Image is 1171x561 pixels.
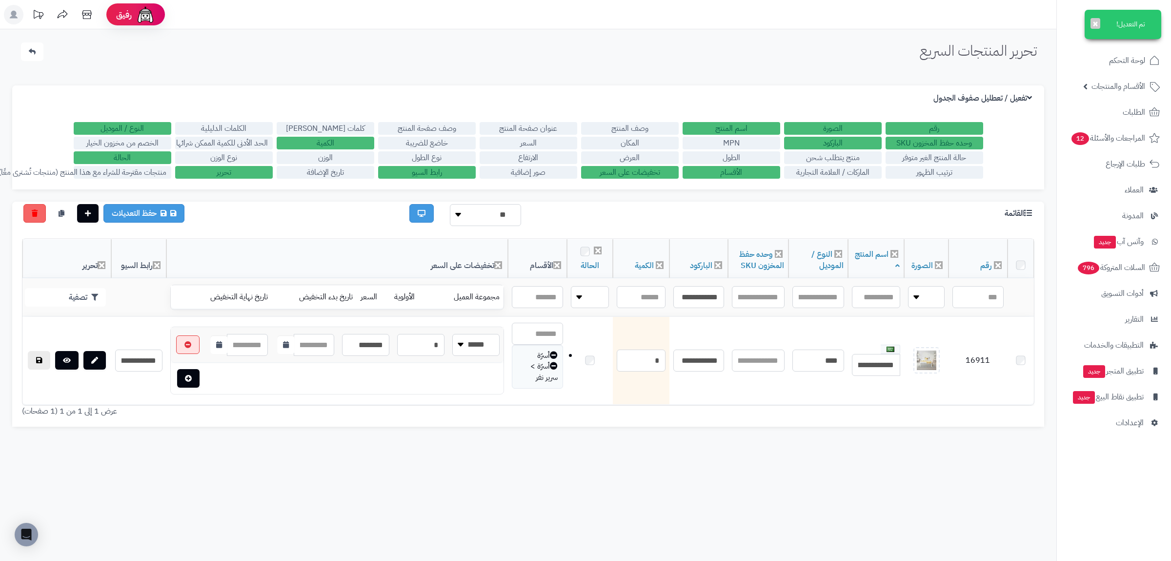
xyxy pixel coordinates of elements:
label: السعر [480,137,577,149]
label: تخفيضات على السعر [581,166,679,179]
div: أسرّة > سرير نفر [517,361,558,383]
label: الكلمات الدليلية [175,122,273,135]
label: النوع / الموديل [74,122,171,135]
label: نوع الوزن [175,151,273,164]
td: تاريخ بدء التخفيض [272,286,357,309]
label: الحالة [74,151,171,164]
a: العملاء [1063,178,1165,202]
th: تخفيضات على السعر [166,239,507,278]
label: الأقسام [683,166,780,179]
a: تحديثات المنصة [26,5,50,27]
h3: القائمة [1005,209,1034,218]
label: صور إضافية [480,166,577,179]
label: وصف المنتج [581,122,679,135]
label: نوع الطول [378,151,476,164]
a: التقارير [1063,308,1165,331]
label: منتجات مقترحة للشراء مع هذا المنتج (منتجات تُشترى معًا) [74,166,171,179]
span: العملاء [1125,183,1144,197]
label: كلمات [PERSON_NAME] [277,122,374,135]
span: تطبيق المتجر [1082,364,1144,378]
label: خاضع للضريبة [378,137,476,149]
a: لوحة التحكم [1063,49,1165,72]
a: تطبيق المتجرجديد [1063,359,1165,383]
a: الحالة [581,260,599,271]
a: التطبيقات والخدمات [1063,333,1165,357]
a: السلات المتروكة796 [1063,256,1165,279]
button: تصفية [25,288,106,307]
span: 796 [1078,262,1099,274]
label: الارتفاع [480,151,577,164]
a: الكمية [635,260,654,271]
label: تاريخ الإضافة [277,166,374,179]
span: رفيق [116,9,132,21]
th: تحرير [22,239,111,278]
label: وحده حفظ المخزون SKU [886,137,983,149]
td: 16911 [949,317,1008,405]
img: ai-face.png [136,5,155,24]
a: الإعدادات [1063,411,1165,435]
a: النوع / الموديل [811,249,844,271]
span: 12 [1071,132,1089,145]
span: لوحة التحكم [1109,54,1145,67]
h1: تحرير المنتجات السريع [920,42,1037,59]
span: وآتس آب [1093,235,1144,249]
a: حفظ التعديلات [103,204,184,223]
span: أدوات التسويق [1101,287,1144,300]
label: الماركات / العلامة التجارية [784,166,882,179]
label: ترتيب الظهور [886,166,983,179]
td: السعر [357,286,390,309]
a: أدوات التسويق [1063,282,1165,305]
label: تحرير [175,166,273,179]
label: العرض [581,151,679,164]
label: عنوان صفحة المنتج [480,122,577,135]
span: التقارير [1125,312,1144,326]
button: × [1090,18,1100,29]
label: حالة المنتج الغير متوفر [886,151,983,164]
th: رابط السيو [111,239,166,278]
a: طلبات الإرجاع [1063,152,1165,176]
div: أسرّة [517,350,558,361]
div: عرض 1 إلى 1 من 1 (1 صفحات) [15,406,528,417]
span: جديد [1094,236,1116,249]
label: الكمية [277,137,374,149]
a: الباركود [690,260,712,271]
label: الطول [683,151,780,164]
label: الخصم من مخزون الخيار [74,137,171,149]
span: الإعدادات [1116,416,1144,430]
label: منتج يتطلب شحن [784,151,882,164]
span: الطلبات [1123,105,1145,119]
a: وآتس آبجديد [1063,230,1165,253]
span: السلات المتروكة [1077,261,1145,274]
td: الأولوية [390,286,429,309]
span: المراجعات والأسئلة [1070,131,1145,145]
a: اسم المنتج [855,249,900,271]
label: رابط السيو [378,166,476,179]
label: رقم [886,122,983,135]
img: العربية [887,347,894,352]
div: Open Intercom Messenger [15,523,38,546]
label: الصورة [784,122,882,135]
span: الأقسام والمنتجات [1091,80,1145,93]
td: تاريخ نهاية التخفيض [182,286,272,309]
td: مجموعة العميل [429,286,504,309]
label: الوزن [277,151,374,164]
a: رقم [980,260,992,271]
span: التطبيقات والخدمات [1084,338,1144,352]
th: الأقسام [508,239,567,278]
span: المدونة [1122,209,1144,223]
label: اسم المنتج [683,122,780,135]
span: تطبيق نقاط البيع [1072,390,1144,404]
a: المدونة [1063,204,1165,228]
div: تم التعديل! [1085,10,1161,39]
a: المراجعات والأسئلة12 [1063,126,1165,150]
span: جديد [1083,365,1105,378]
a: الصورة [911,260,933,271]
label: MPN [683,137,780,149]
h3: تفعيل / تعطليل صفوف الجدول [933,94,1034,103]
span: طلبات الإرجاع [1106,157,1145,171]
label: المكان [581,137,679,149]
label: الحد الأدنى للكمية الممكن شرائها [175,137,273,149]
a: الطلبات [1063,101,1165,124]
label: وصف صفحة المنتج [378,122,476,135]
label: الباركود [784,137,882,149]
